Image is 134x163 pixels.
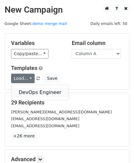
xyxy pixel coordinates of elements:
[103,133,134,163] iframe: Chat Widget
[11,40,63,47] h5: Variables
[72,40,123,47] h5: Email column
[11,124,79,128] small: [EMAIL_ADDRESS][DOMAIN_NAME]
[88,20,129,27] span: Daily emails left: 50
[11,49,48,59] a: Copy/paste...
[11,132,37,140] a: +26 more
[11,74,35,83] a: Load...
[11,116,79,121] small: [EMAIL_ADDRESS][DOMAIN_NAME]
[32,21,67,26] a: demo merge mail
[5,5,129,15] h2: New Campaign
[11,110,112,114] small: [PERSON_NAME][EMAIL_ADDRESS][DOMAIN_NAME]
[11,88,69,97] a: DevOps Engineer
[11,99,123,106] h5: 29 Recipients
[44,74,60,83] button: Save
[11,156,123,163] h5: Advanced
[88,21,129,26] a: Daily emails left: 50
[11,65,37,71] a: Templates
[5,21,67,26] small: Google Sheet:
